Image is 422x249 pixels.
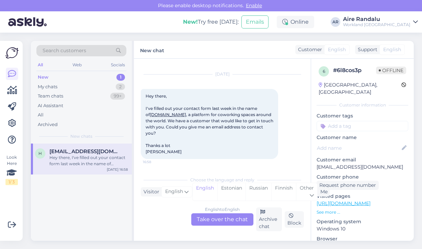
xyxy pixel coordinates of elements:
div: English [193,183,217,201]
label: New chat [140,45,164,54]
div: Support [355,46,377,53]
span: English [165,188,183,195]
input: Add a tag [317,121,408,131]
p: Visited pages [317,193,408,200]
div: All [38,112,44,118]
span: hello@nomadwise.io [49,148,121,155]
a: [URL][DOMAIN_NAME] [317,200,370,206]
div: 2 [116,83,125,90]
div: 99+ [110,93,125,100]
div: Request phone number [317,181,379,190]
span: h [38,151,42,156]
div: All [36,60,44,69]
div: English to English [205,206,240,213]
div: Take over the chat [191,213,253,226]
a: Aire RandaluWorkland [GEOGRAPHIC_DATA] [343,16,418,27]
span: Offline [376,67,406,74]
div: 1 [116,74,125,81]
div: Team chats [38,93,63,100]
div: Online [277,16,314,28]
div: Russian [246,183,271,201]
span: Other [300,185,314,191]
div: Estonian [217,183,246,201]
div: My chats [38,83,57,90]
img: Askly Logo [5,46,19,59]
div: Choose the language and reply [141,177,304,183]
p: Customer tags [317,112,408,120]
input: Add name [317,144,400,152]
div: Try free [DATE]: [183,18,239,26]
p: Windows 10 [317,225,408,233]
div: Aire Randalu [343,16,410,22]
div: Socials [110,60,126,69]
span: Enable [244,2,264,9]
div: # 6l8cos3p [333,66,376,75]
span: Search customers [43,47,86,54]
div: Visitor [141,188,159,195]
span: Hey there, I've filled out your contact form last week in the name of , a platform for coworking ... [146,93,274,154]
div: Block [285,211,304,228]
div: Look Here [5,154,18,185]
div: Workland [GEOGRAPHIC_DATA] [343,22,410,27]
a: [DOMAIN_NAME] [150,112,186,117]
div: New [38,74,48,81]
div: Me [318,188,328,195]
div: Web [71,60,83,69]
div: 1 / 3 [5,179,18,185]
p: Browser [317,235,408,242]
div: [DATE] [141,71,304,77]
p: [EMAIL_ADDRESS][DOMAIN_NAME] [317,163,408,171]
p: See more ... [317,209,408,215]
b: New! [183,19,198,25]
div: Finnish [271,183,296,201]
div: Customer [295,46,322,53]
p: Customer email [317,156,408,163]
div: AR [331,17,340,27]
div: [DATE] 16:58 [107,167,128,172]
div: [GEOGRAPHIC_DATA], [GEOGRAPHIC_DATA] [319,81,401,96]
div: Hey there, I've filled out your contact form last week in the name of [DOMAIN_NAME], a platform f... [49,155,128,167]
p: Customer name [317,134,408,141]
p: Operating system [317,218,408,225]
p: Customer phone [317,173,408,181]
span: English [383,46,401,53]
span: 16:58 [143,159,169,165]
div: Customer information [317,102,408,108]
span: English [328,46,346,53]
div: Archive chat [256,207,282,231]
span: New chats [70,133,92,139]
div: Archived [38,121,58,128]
div: AI Assistant [38,102,63,109]
span: 6 [323,69,325,74]
button: Emails [241,15,269,29]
